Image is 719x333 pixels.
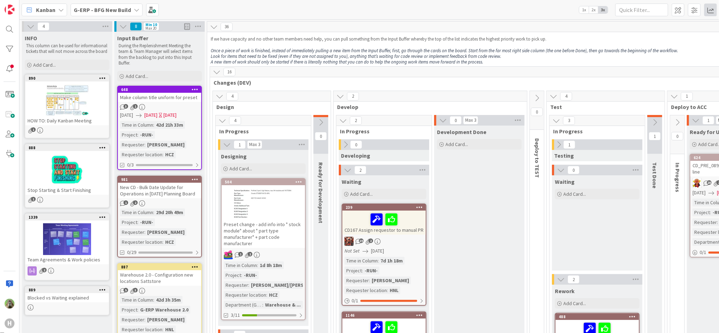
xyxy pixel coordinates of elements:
span: : [144,141,145,149]
div: Requester location [344,286,387,294]
span: : [710,208,711,216]
span: [DATE] [693,189,706,196]
div: Min 10 [145,23,157,26]
span: 1 [133,104,138,109]
span: 0 [315,132,327,140]
span: 2 [568,275,580,284]
span: 0/29 [127,249,136,256]
div: 887Warehouse 2.0 - Configuration new locations Sattstore [118,264,201,286]
div: Preset change - add info into " stock module" about " part type manufacturer" + part code manufac... [222,220,305,248]
span: : [362,267,363,274]
div: Time in Column [344,257,378,265]
p: This column can be used for informational tickets that will not move across the board [26,43,108,55]
div: HCZ [163,151,176,158]
div: -RUN- [138,218,155,226]
em: A new item of work should only be started if there is literally nothing that you can do to help t... [211,59,483,65]
div: 890 [25,75,109,81]
span: : [262,301,263,309]
a: 888Stop Starting & Start Finishing [25,144,109,208]
span: : [162,151,163,158]
div: 981New CD - Bulk Date Update for Operations in [DATE] Planning Board [118,176,201,198]
span: 3 [133,288,138,292]
div: Requester [224,281,248,289]
div: Time in Column [224,261,257,269]
span: In Progress [553,128,636,135]
div: 504Preset change - add info into " stock module" about " part type manufacturer" + part code manu... [222,179,305,248]
div: HNL [388,286,400,294]
span: 1 [563,140,575,149]
span: 0/3 [127,161,134,169]
span: 2 [354,166,366,174]
span: 16 [223,68,235,76]
span: 1 [31,197,36,201]
span: 1 [31,127,36,132]
div: HCZ [163,238,176,246]
div: Requester [693,218,717,226]
div: Project [693,208,710,216]
div: 1146 [346,313,426,318]
img: Visit kanbanzone.com [5,5,14,14]
span: 36 [221,23,233,31]
div: Stop Starting & Start Finishing [25,186,109,195]
div: CD167 Assign requestor to manual PR [342,211,426,235]
span: Testing [554,152,574,159]
span: 1 [124,200,128,205]
span: 0 / 1 [352,297,358,304]
span: 0 / 1 [700,249,706,256]
span: In Progress [340,128,423,135]
span: 2 [347,92,359,101]
div: Project [120,306,137,314]
div: 981 [118,176,201,183]
em: Look for items that need to be fixed (even if they are not assigned to you), anything that’s wait... [211,53,501,59]
div: 889 [29,287,109,292]
div: 239 [342,204,426,211]
div: Warehouse & ... [263,301,302,309]
div: 887 [118,264,201,270]
a: 981New CD - Bulk Date Update for Operations in [DATE] Planning BoardTime in Column:29d 20h 49mPro... [117,176,202,258]
div: JK [342,237,426,246]
span: 4 [560,92,572,101]
div: 1146 [342,312,426,319]
span: 19 [359,238,364,243]
span: 8 [130,22,142,31]
span: 3/11 [231,311,240,319]
div: Requester location [120,238,162,246]
div: Max 20 [145,26,156,30]
div: -RUN- [242,271,259,279]
div: -RUN- [138,131,155,139]
span: 1 [702,116,714,125]
span: : [241,271,242,279]
span: Add Card... [126,73,148,79]
input: Quick Filter... [615,4,668,16]
div: [PERSON_NAME] [145,141,186,149]
div: 1339Team Agreements & Work policies [25,214,109,264]
span: 1 [238,252,243,256]
span: 4 [226,92,238,101]
a: 648Make column title uniform for preset[DATE][DATE][DATE]Time in Column:42d 21h 33mProject:-RUN-R... [117,86,202,170]
div: 488 [556,314,639,320]
span: 28 [707,180,712,185]
div: 239CD167 Assign requestor to manual PR [342,204,426,235]
span: : [153,296,154,304]
div: [PERSON_NAME] [145,228,186,236]
span: [DATE] [120,111,133,119]
div: Max 3 [249,143,260,146]
span: : [378,257,379,265]
span: 1x [579,6,589,13]
span: Design [216,103,322,110]
span: Designing [221,153,247,160]
div: 888 [25,145,109,151]
span: : [153,208,154,216]
img: JK [224,250,233,259]
span: [DATE] [144,111,157,119]
span: 3x [598,6,608,13]
div: 29d 20h 49m [154,208,185,216]
img: LC [693,178,702,188]
a: 1339Team Agreements & Work policies [25,213,109,280]
span: Input Buffer [117,35,148,42]
span: 0 [671,132,683,140]
span: 4 [37,22,49,31]
div: 889 [25,287,109,293]
span: : [137,306,138,314]
a: 889Blocked vs Waiting explained [25,286,109,315]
